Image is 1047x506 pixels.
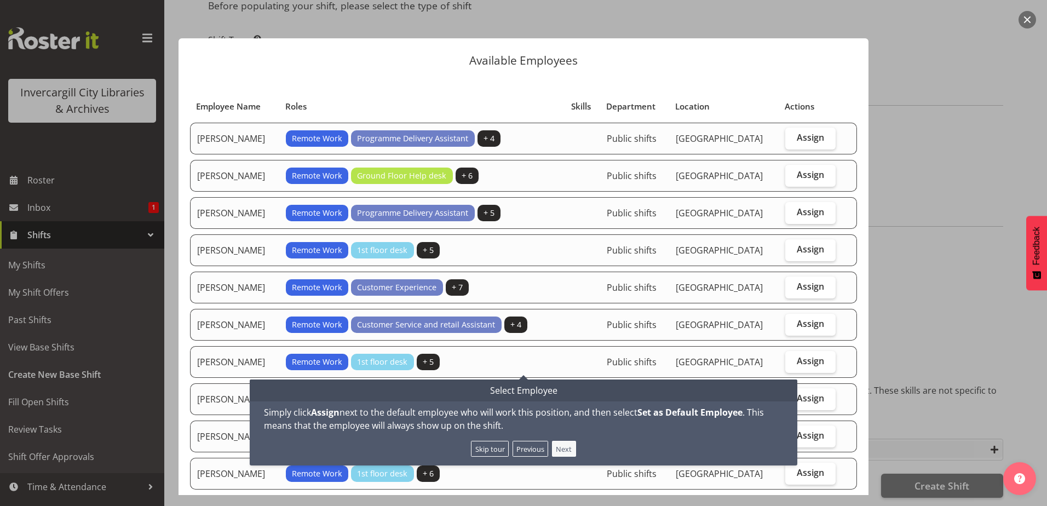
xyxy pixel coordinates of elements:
[676,468,763,480] span: [GEOGRAPHIC_DATA]
[607,133,657,145] span: Public shifts
[797,169,824,180] span: Assign
[190,272,279,303] td: [PERSON_NAME]
[797,132,824,143] span: Assign
[357,468,407,480] span: 1st floor desk
[292,356,342,368] span: Remote Work
[1026,216,1047,290] button: Feedback - Show survey
[676,170,763,182] span: [GEOGRAPHIC_DATA]
[292,244,342,256] span: Remote Work
[676,133,763,145] span: [GEOGRAPHIC_DATA]
[190,197,279,229] td: [PERSON_NAME]
[423,468,434,480] span: + 6
[292,133,342,145] span: Remote Work
[676,281,763,294] span: [GEOGRAPHIC_DATA]
[452,281,463,294] span: + 7
[292,170,342,182] span: Remote Work
[797,393,824,404] span: Assign
[607,170,657,182] span: Public shifts
[484,133,494,145] span: + 4
[1032,227,1042,265] span: Feedback
[292,468,342,480] span: Remote Work
[552,441,576,457] button: Next
[797,281,824,292] span: Assign
[190,234,279,266] td: [PERSON_NAME]
[357,207,468,219] span: Programme Delivery Assistant
[196,100,261,113] span: Employee Name
[797,355,824,366] span: Assign
[189,55,858,66] p: Available Employees
[264,406,789,432] div: Simply click next to the default employee who will work this position, and then select . This mea...
[292,281,342,294] span: Remote Work
[676,356,763,368] span: [GEOGRAPHIC_DATA]
[510,319,521,331] span: + 4
[292,207,342,219] span: Remote Work
[797,430,824,441] span: Assign
[676,319,763,331] span: [GEOGRAPHIC_DATA]
[513,441,549,457] button: Previous
[254,384,793,397] div: Select Employee
[785,100,814,113] span: Actions
[607,244,657,256] span: Public shifts
[357,170,446,182] span: Ground Floor Help desk
[190,458,279,490] td: [PERSON_NAME]
[462,170,473,182] span: + 6
[606,100,655,113] span: Department
[423,244,434,256] span: + 5
[607,356,657,368] span: Public shifts
[1014,473,1025,484] img: help-xxl-2.png
[484,207,494,219] span: + 5
[423,356,434,368] span: + 5
[292,319,342,331] span: Remote Work
[190,383,279,415] td: [PERSON_NAME]
[637,406,743,418] strong: Set as Default Employee
[357,281,436,294] span: Customer Experience
[675,100,710,113] span: Location
[607,468,657,480] span: Public shifts
[471,441,509,457] button: Skip tour
[190,346,279,378] td: [PERSON_NAME]
[357,244,407,256] span: 1st floor desk
[607,319,657,331] span: Public shifts
[357,319,495,331] span: Customer Service and retail Assistant
[190,160,279,192] td: [PERSON_NAME]
[190,421,279,452] td: [PERSON_NAME]
[357,356,407,368] span: 1st floor desk
[797,244,824,255] span: Assign
[285,100,307,113] span: Roles
[190,123,279,154] td: [PERSON_NAME]
[797,318,824,329] span: Assign
[311,406,340,418] strong: Assign
[797,467,824,478] span: Assign
[607,281,657,294] span: Public shifts
[571,100,591,113] span: Skills
[676,244,763,256] span: [GEOGRAPHIC_DATA]
[797,206,824,217] span: Assign
[676,207,763,219] span: [GEOGRAPHIC_DATA]
[357,133,468,145] span: Programme Delivery Assistant
[607,207,657,219] span: Public shifts
[190,309,279,341] td: [PERSON_NAME]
